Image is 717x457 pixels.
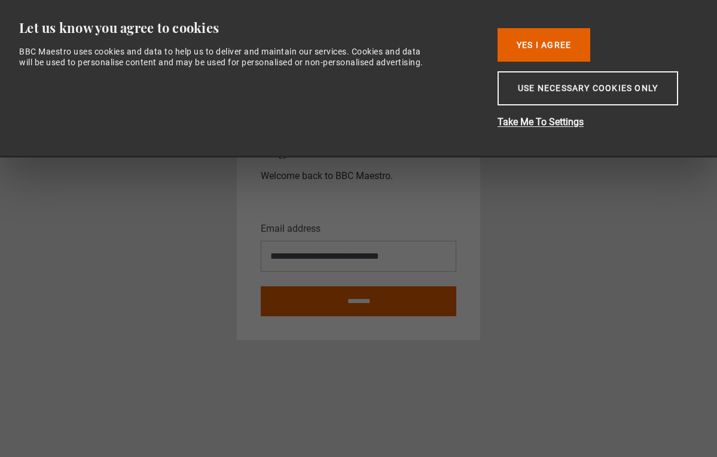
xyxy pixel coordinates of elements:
button: Take Me To Settings [498,115,689,129]
p: Welcome back to BBC Maestro. [261,169,456,183]
button: Yes I Agree [498,28,590,62]
button: Use necessary cookies only [498,71,678,105]
h2: Log In [261,141,456,159]
div: BBC Maestro uses cookies and data to help us to deliver and maintain our services. Cookies and da... [19,46,433,68]
div: Let us know you agree to cookies [19,19,479,37]
label: Email address [261,222,321,236]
